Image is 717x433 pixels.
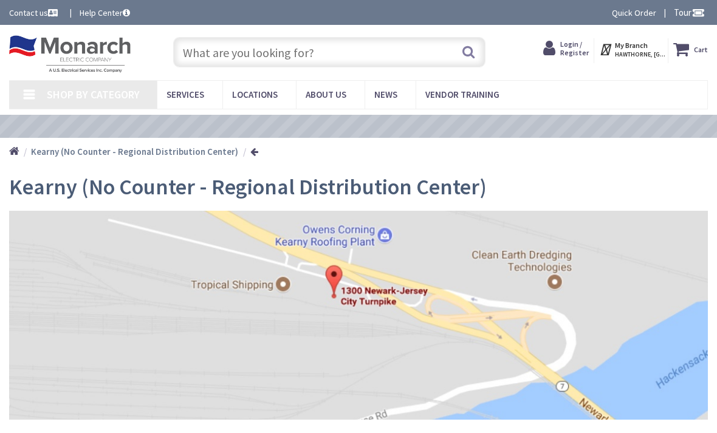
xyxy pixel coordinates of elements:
[560,39,589,57] span: Login / Register
[673,38,708,60] a: Cart
[173,37,486,67] input: What are you looking for?
[232,89,278,100] span: Locations
[166,89,204,100] span: Services
[9,211,708,420] img: kearny_slider.jpg
[258,120,461,133] a: VIEW OUR VIDEO TRAINING LIBRARY
[47,87,140,101] span: Shop By Category
[9,7,60,19] a: Contact us
[615,50,667,58] span: HAWTHORNE, [GEOGRAPHIC_DATA]
[599,38,663,60] div: My Branch HAWTHORNE, [GEOGRAPHIC_DATA]
[80,7,130,19] a: Help Center
[615,41,648,50] strong: My Branch
[306,89,346,100] span: About Us
[543,38,589,59] a: Login / Register
[674,7,705,18] span: Tour
[612,7,656,19] a: Quick Order
[694,38,708,60] strong: Cart
[9,173,487,200] span: Kearny (No Counter - Regional Distribution Center)
[374,89,397,100] span: News
[9,35,131,73] img: Monarch Electric Company
[425,89,499,100] span: Vendor Training
[31,146,238,157] strong: Kearny (No Counter - Regional Distribution Center)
